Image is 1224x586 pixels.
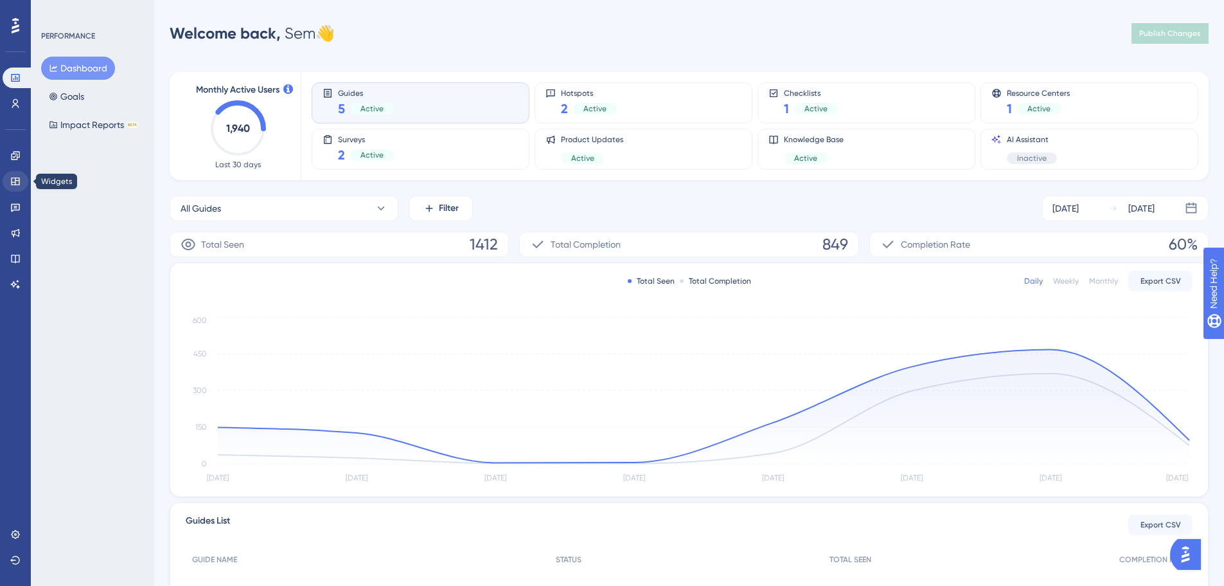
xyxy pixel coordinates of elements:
[338,88,394,97] span: Guides
[41,113,146,136] button: Impact ReportsBETA
[30,3,80,19] span: Need Help?
[1128,201,1155,216] div: [DATE]
[346,473,368,482] tspan: [DATE]
[196,82,279,98] span: Monthly Active Users
[571,153,594,163] span: Active
[193,349,207,358] tspan: 450
[195,423,207,432] tspan: 150
[338,134,394,143] span: Surveys
[226,122,250,134] text: 1,940
[409,196,473,221] button: Filter
[561,88,617,97] span: Hotspots
[1169,234,1198,255] span: 60%
[1053,276,1079,286] div: Weekly
[784,100,789,118] span: 1
[41,57,115,80] button: Dashboard
[1128,515,1193,535] button: Export CSV
[623,473,645,482] tspan: [DATE]
[193,386,207,395] tspan: 300
[181,201,221,216] span: All Guides
[794,153,817,163] span: Active
[1131,23,1209,44] button: Publish Changes
[1139,28,1201,39] span: Publish Changes
[822,234,848,255] span: 849
[1089,276,1118,286] div: Monthly
[127,122,138,128] div: BETA
[201,237,244,252] span: Total Seen
[804,104,828,114] span: Active
[439,201,459,216] span: Filter
[170,196,398,221] button: All Guides
[186,513,230,536] span: Guides List
[762,473,784,482] tspan: [DATE]
[170,24,281,42] span: Welcome back,
[202,459,207,468] tspan: 0
[1007,100,1012,118] span: 1
[628,276,675,286] div: Total Seen
[1166,473,1188,482] tspan: [DATE]
[1140,520,1181,530] span: Export CSV
[338,146,345,164] span: 2
[551,237,621,252] span: Total Completion
[583,104,607,114] span: Active
[41,31,95,41] div: PERFORMANCE
[1170,535,1209,574] iframe: UserGuiding AI Assistant Launcher
[207,473,229,482] tspan: [DATE]
[561,134,623,145] span: Product Updates
[1040,473,1061,482] tspan: [DATE]
[192,554,237,565] span: GUIDE NAME
[1017,153,1047,163] span: Inactive
[556,554,581,565] span: STATUS
[901,473,923,482] tspan: [DATE]
[1024,276,1043,286] div: Daily
[193,316,207,325] tspan: 600
[484,473,506,482] tspan: [DATE]
[41,85,92,108] button: Goals
[829,554,871,565] span: TOTAL SEEN
[784,88,838,97] span: Checklists
[470,234,498,255] span: 1412
[360,150,384,160] span: Active
[1007,134,1057,145] span: AI Assistant
[784,134,844,145] span: Knowledge Base
[1119,554,1186,565] span: COMPLETION RATE
[1007,88,1070,97] span: Resource Centers
[338,100,345,118] span: 5
[1128,271,1193,291] button: Export CSV
[561,100,568,118] span: 2
[1052,201,1079,216] div: [DATE]
[901,237,970,252] span: Completion Rate
[1027,104,1051,114] span: Active
[360,104,384,114] span: Active
[215,160,261,170] span: Last 30 days
[680,276,751,286] div: Total Completion
[170,23,335,44] div: Sem 👋
[1140,276,1181,286] span: Export CSV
